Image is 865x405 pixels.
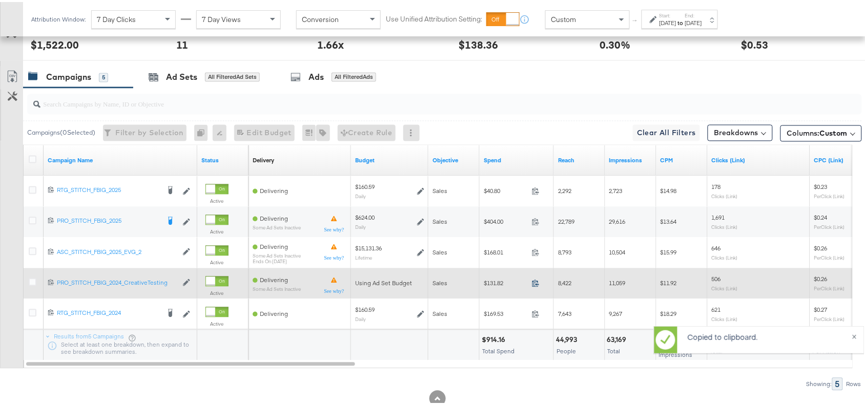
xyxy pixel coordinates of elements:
span: Sales [432,216,447,224]
span: Delivering [260,274,288,282]
div: Rows [846,379,862,386]
span: × [852,328,857,339]
a: Your campaign's objective. [432,155,476,163]
sub: Clicks (Link) [712,314,738,321]
span: 7 Day Clicks [97,13,136,22]
span: $0.24 [814,212,828,220]
button: Columns:Custom [780,123,862,140]
sub: Daily [355,222,366,228]
div: RTG_STITCH_FBIG_2024 [57,307,159,315]
a: RTG_STITCH_FBIG_2024 [57,307,159,317]
sub: Daily [355,191,366,198]
label: End: [685,10,702,17]
span: 1,691 [712,212,725,220]
span: Total Spend [482,346,514,353]
span: 22,789 [558,216,574,224]
sub: Per Click (Link) [814,284,845,290]
a: The total amount spent to date. [484,155,550,163]
span: Sales [432,308,447,316]
span: $15.99 [661,247,677,254]
span: 10,504 [609,247,626,254]
label: Use Unified Attribution Setting: [386,12,482,22]
span: Delivering [260,185,288,193]
sub: Daily [355,314,366,321]
a: The average cost you've paid to have 1,000 impressions of your ad. [661,155,704,163]
span: 7 Day Views [202,13,241,22]
sub: Lifetime [355,253,372,259]
div: $624.00 [355,212,375,220]
a: The number of people your ad was served to. [558,155,601,163]
span: 646 [712,243,721,250]
span: 11,059 [609,278,626,285]
sub: Per Click (Link) [814,222,845,228]
span: 7,643 [558,308,571,316]
span: 2,723 [609,185,623,193]
sub: Clicks (Link) [712,284,738,290]
sub: Clicks (Link) [712,253,738,259]
span: 178 [712,181,721,189]
div: 44,993 [556,333,580,343]
span: $11.92 [661,278,677,285]
div: Campaigns ( 0 Selected) [27,126,95,136]
div: Showing: [806,379,832,386]
sub: Per Click (Link) [814,314,845,321]
span: Delivering [260,241,288,249]
sub: Some Ad Sets Inactive [253,285,301,290]
a: The number of times your ad was served. On mobile apps an ad is counted as served the first time ... [609,155,652,163]
button: × [845,325,864,343]
div: PRO_STITCH_FBIG_2024_CreativeTesting [57,277,177,285]
a: Reflects the ability of your Ad Campaign to achieve delivery based on ad states, schedule and bud... [253,155,274,163]
span: $0.26 [814,273,828,281]
span: Custom [551,13,576,22]
sub: Clicks (Link) [712,191,738,198]
span: 2,292 [558,185,571,193]
span: $169.53 [484,308,528,316]
div: 63,169 [607,333,630,343]
button: Clear All Filters [633,123,700,139]
label: Active [205,196,229,203]
p: Copied to clipboard. [688,330,851,340]
div: Attribution Window: [31,14,86,21]
span: $168.01 [484,247,528,254]
span: ↑ [631,17,641,21]
a: ASC_STITCH_FBIG_2025_EVG_2 [57,246,177,255]
div: 0.30% [600,35,631,50]
div: 5 [99,71,108,80]
div: Delivery [253,155,274,163]
span: People [557,346,576,353]
label: Active [205,288,229,295]
span: Clear All Filters [637,125,696,138]
div: $160.59 [355,181,375,189]
sub: ends on [DATE] [253,257,301,263]
a: PRO_STITCH_FBIG_2025 [57,215,159,225]
sub: Some Ad Sets Inactive [253,251,301,257]
a: The maximum amount you're willing to spend on your ads, on average each day or over the lifetime ... [355,155,424,163]
div: 1.66x [317,35,344,50]
span: Custom [820,127,848,136]
div: $160.59 [355,304,375,312]
span: 621 [712,304,721,312]
span: 8,793 [558,247,571,254]
div: $15,131.36 [355,243,382,251]
div: PRO_STITCH_FBIG_2025 [57,215,159,223]
div: Ad Sets [166,70,197,81]
span: 9,267 [609,308,623,316]
div: Ads [308,70,324,81]
label: Start: [660,10,676,17]
span: Sales [432,185,447,193]
button: Breakdowns [708,123,773,139]
strong: to [676,17,685,25]
div: 0 [194,123,213,139]
span: 8,422 [558,278,571,285]
sub: Per Click (Link) [814,191,845,198]
span: $13.64 [661,216,677,224]
sub: Clicks (Link) [712,222,738,228]
div: [DATE] [660,17,676,25]
span: Sales [432,278,447,285]
span: Conversion [302,13,339,22]
span: 29,616 [609,216,626,224]
div: Campaigns [46,70,91,81]
label: Active [205,319,229,326]
span: 506 [712,273,721,281]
